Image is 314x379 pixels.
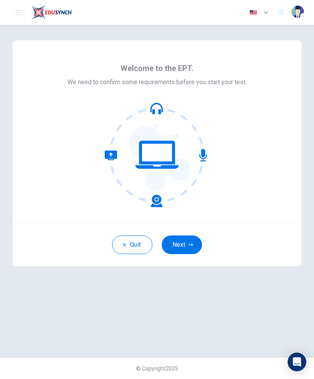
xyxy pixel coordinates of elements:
[31,5,72,20] img: EduSynch logo
[292,5,304,18] img: Profile picture
[288,353,306,371] div: Open Intercom Messenger
[12,6,25,19] button: open mobile menu
[121,62,193,74] span: Welcome to the EPT.
[162,235,202,254] button: Next
[136,365,178,372] span: © Copyright 2025
[112,235,152,254] button: Quit
[67,78,247,87] span: We need to confirm some requirements before you start your test.
[248,10,258,16] img: en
